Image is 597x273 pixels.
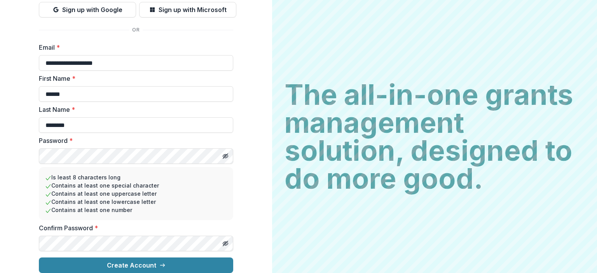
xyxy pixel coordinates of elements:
[39,223,229,233] label: Confirm Password
[219,150,232,162] button: Toggle password visibility
[139,2,236,17] button: Sign up with Microsoft
[219,237,232,250] button: Toggle password visibility
[45,181,227,190] li: Contains at least one special character
[39,2,136,17] button: Sign up with Google
[45,173,227,181] li: Is least 8 characters long
[39,105,229,114] label: Last Name
[39,136,229,145] label: Password
[45,198,227,206] li: Contains at least one lowercase letter
[45,206,227,214] li: Contains at least one number
[39,74,229,83] label: First Name
[45,190,227,198] li: Contains at least one uppercase letter
[39,257,233,273] button: Create Account
[39,43,229,52] label: Email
